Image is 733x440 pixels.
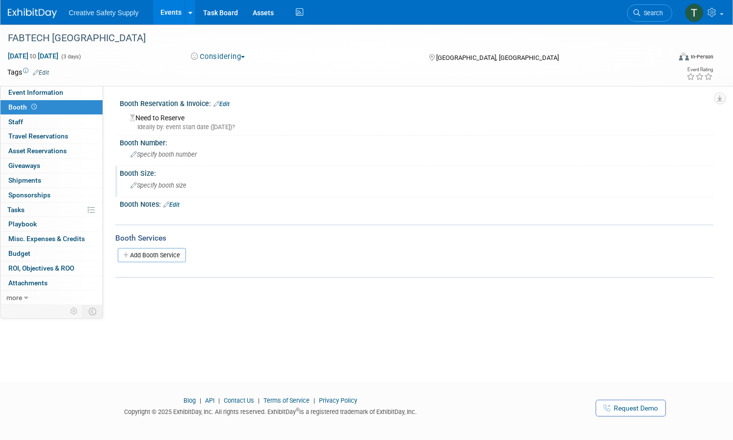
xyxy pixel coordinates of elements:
[0,129,103,143] a: Travel Reservations
[120,96,713,109] div: Booth Reservation & Invoice:
[8,8,57,18] img: ExhibitDay
[28,52,38,60] span: to
[8,103,39,111] span: Booth
[686,67,713,72] div: Event Rating
[120,197,713,210] div: Booth Notes:
[115,233,713,244] div: Booth Services
[0,144,103,158] a: Asset Reservations
[60,54,81,60] span: (3 days)
[8,176,41,184] span: Shipments
[118,248,186,262] a: Add Booth Service
[127,110,706,132] div: Need to Reserve
[29,103,39,110] span: Booth not reserved yet
[608,51,713,66] div: Event Format
[216,397,222,404] span: |
[8,249,30,257] span: Budget
[0,173,103,188] a: Shipments
[0,261,103,275] a: ROI, Objectives & ROO
[0,232,103,246] a: Misc. Expenses & Credits
[679,53,689,60] img: Format-Inperson.png
[311,397,317,404] span: |
[8,191,51,199] span: Sponsorships
[187,52,249,62] button: Considering
[8,235,85,243] span: Misc. Expenses & Credits
[69,9,138,17] span: Creative Safety Supply
[33,69,49,76] a: Edit
[319,397,357,404] a: Privacy Policy
[0,217,103,231] a: Playbook
[0,159,103,173] a: Giveaways
[263,397,310,404] a: Terms of Service
[6,294,22,302] span: more
[640,9,663,17] span: Search
[120,136,713,148] div: Booth Number:
[8,147,67,155] span: Asset Reservations
[0,100,103,114] a: Booth
[8,162,40,169] span: Giveaways
[436,54,559,61] span: [GEOGRAPHIC_DATA], [GEOGRAPHIC_DATA]
[131,182,186,189] span: Specify booth size
[8,279,48,287] span: Attachments
[7,405,533,416] div: Copyright © 2025 ExhibitDay, Inc. All rights reserved. ExhibitDay is a registered trademark of Ex...
[0,85,103,100] a: Event Information
[163,201,180,208] a: Edit
[8,88,63,96] span: Event Information
[205,397,214,404] a: API
[4,29,654,47] div: FABTECH [GEOGRAPHIC_DATA]
[690,53,713,60] div: In-Person
[120,166,713,178] div: Booth Size:
[8,264,74,272] span: ROI, Objectives & ROO
[685,3,704,22] img: Thom Cheney
[0,203,103,217] a: Tasks
[596,400,666,416] a: Request Demo
[183,397,196,404] a: Blog
[213,101,230,108] a: Edit
[7,67,49,77] td: Tags
[130,123,706,132] div: Ideally by: event start date ([DATE])?
[8,118,23,126] span: Staff
[83,305,103,318] td: Toggle Event Tabs
[0,247,103,261] a: Budget
[0,291,103,305] a: more
[627,4,672,22] a: Search
[197,397,204,404] span: |
[8,132,68,140] span: Travel Reservations
[66,305,83,318] td: Personalize Event Tab Strip
[0,115,103,129] a: Staff
[224,397,254,404] a: Contact Us
[7,206,25,214] span: Tasks
[0,276,103,290] a: Attachments
[8,220,37,228] span: Playbook
[256,397,262,404] span: |
[296,407,299,412] sup: ®
[131,151,197,158] span: Specify booth number
[7,52,59,60] span: [DATE] [DATE]
[0,188,103,202] a: Sponsorships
